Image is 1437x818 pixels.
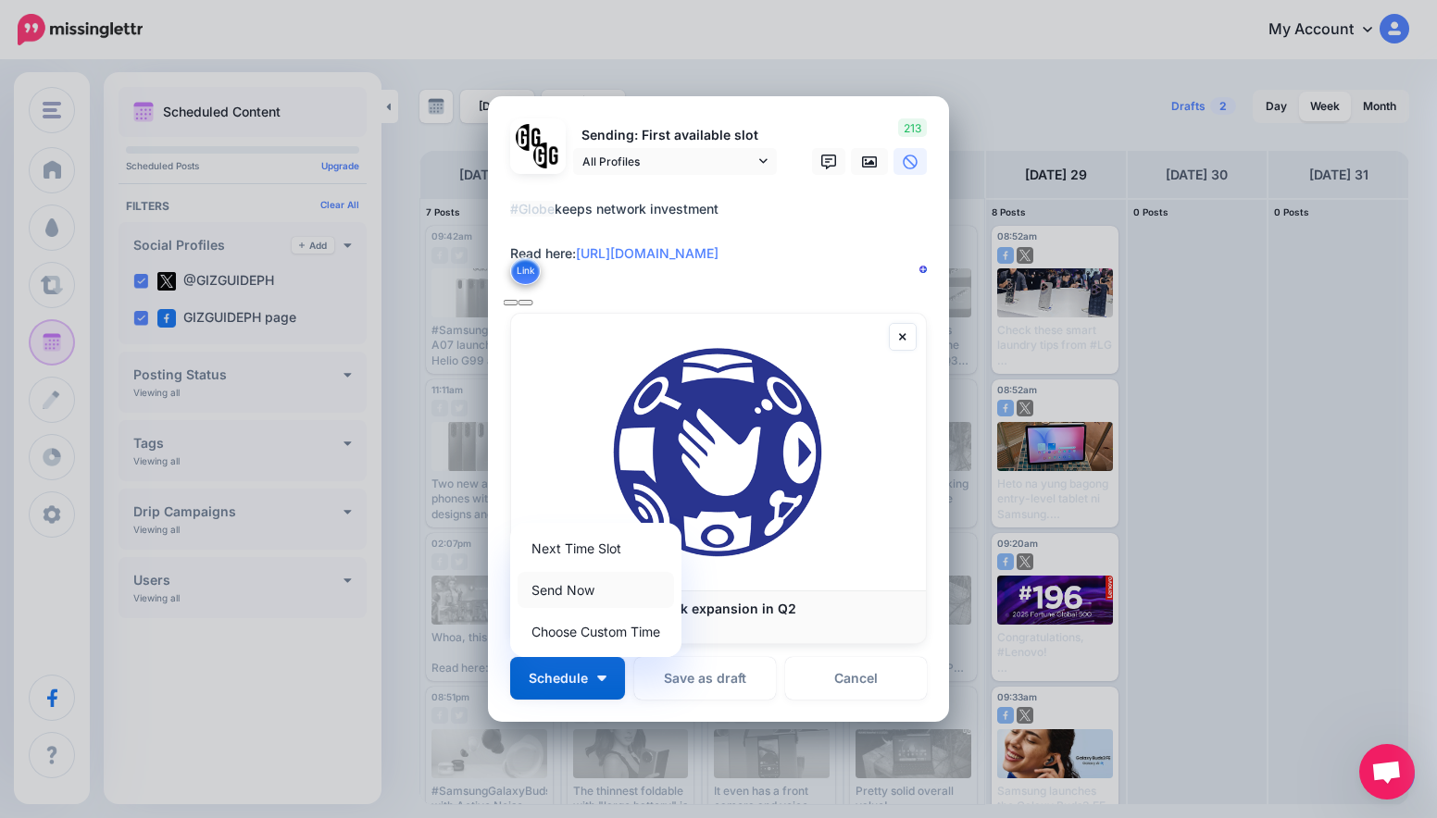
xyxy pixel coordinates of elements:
[518,613,674,650] a: Choose Custom Time
[573,125,777,146] p: Sending: First available slot
[510,523,681,657] div: Schedule
[573,148,777,175] a: All Profiles
[510,657,625,700] button: Schedule
[533,143,560,169] img: JT5sWCfR-79925.png
[510,257,541,285] button: Link
[785,657,927,700] a: Cancel
[597,675,606,681] img: arrow-down-white.png
[529,672,588,685] span: Schedule
[530,617,907,634] p: [DOMAIN_NAME]
[518,530,674,566] a: Next Time Slot
[518,572,674,608] a: Send Now
[510,198,936,265] div: keeps network investment Read here:
[510,198,936,287] textarea: To enrich screen reader interactions, please activate Accessibility in Grammarly extension settings
[516,124,543,151] img: 353459792_649996473822713_4483302954317148903_n-bsa138318.png
[582,152,755,171] span: All Profiles
[634,657,776,700] button: Save as draft
[511,314,926,589] img: Globe ramps up network expansion in Q2
[898,118,927,137] span: 213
